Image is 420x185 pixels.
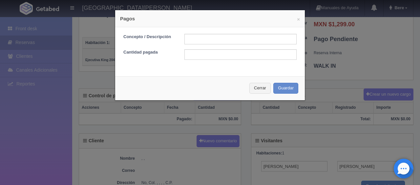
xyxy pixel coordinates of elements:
[118,34,179,40] label: Concepto / Descripción
[273,83,298,94] button: Guardar
[120,15,300,22] h4: Pagos
[297,17,300,22] button: ×
[249,83,271,94] button: Cerrar
[118,49,179,56] label: Cantidad pagada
